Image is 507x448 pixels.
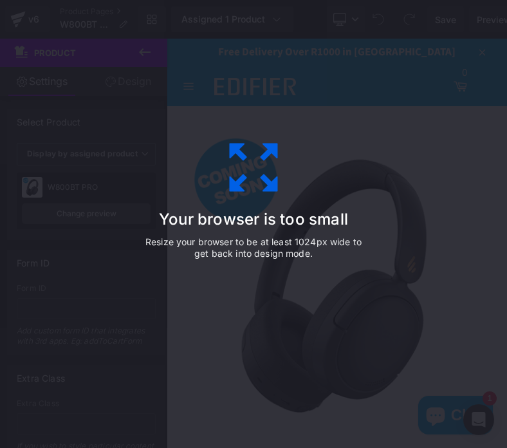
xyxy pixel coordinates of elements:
h3: Your browser is too small [141,210,366,229]
inbox-online-store-chat: Shopify online store chat [248,357,330,399]
a: 0 [280,34,307,61]
img: Edifier South Africa [48,39,129,57]
img: W800BT PRO [10,90,324,404]
span: 0 [288,29,300,42]
p: Resize your browser to be at least 1024px wide to get back into design mode. [141,236,366,259]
